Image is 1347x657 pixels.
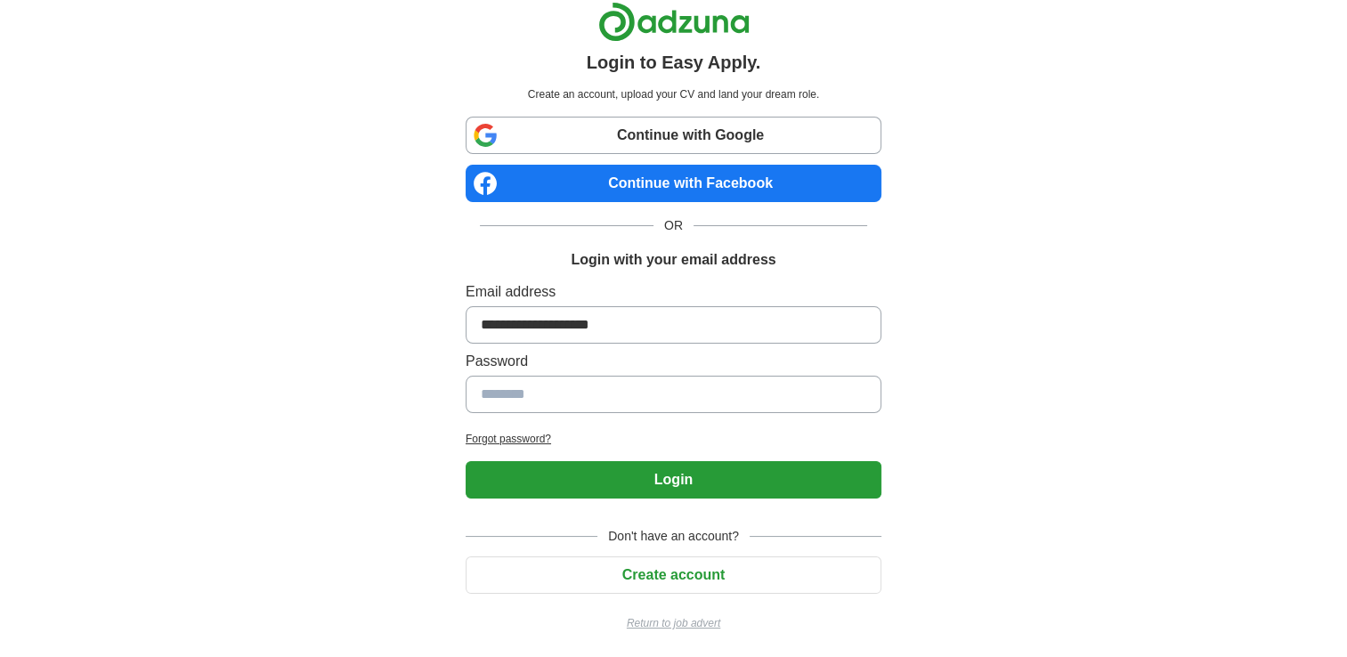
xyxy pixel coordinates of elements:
a: Forgot password? [466,431,881,447]
img: Adzuna logo [598,2,750,42]
button: Create account [466,556,881,594]
label: Email address [466,281,881,303]
span: OR [653,216,694,235]
a: Return to job advert [466,615,881,631]
label: Password [466,351,881,372]
span: Don't have an account? [597,527,750,546]
p: Create an account, upload your CV and land your dream role. [469,86,878,102]
h1: Login to Easy Apply. [587,49,761,76]
a: Create account [466,567,881,582]
button: Login [466,461,881,499]
a: Continue with Facebook [466,165,881,202]
h1: Login with your email address [571,249,775,271]
a: Continue with Google [466,117,881,154]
